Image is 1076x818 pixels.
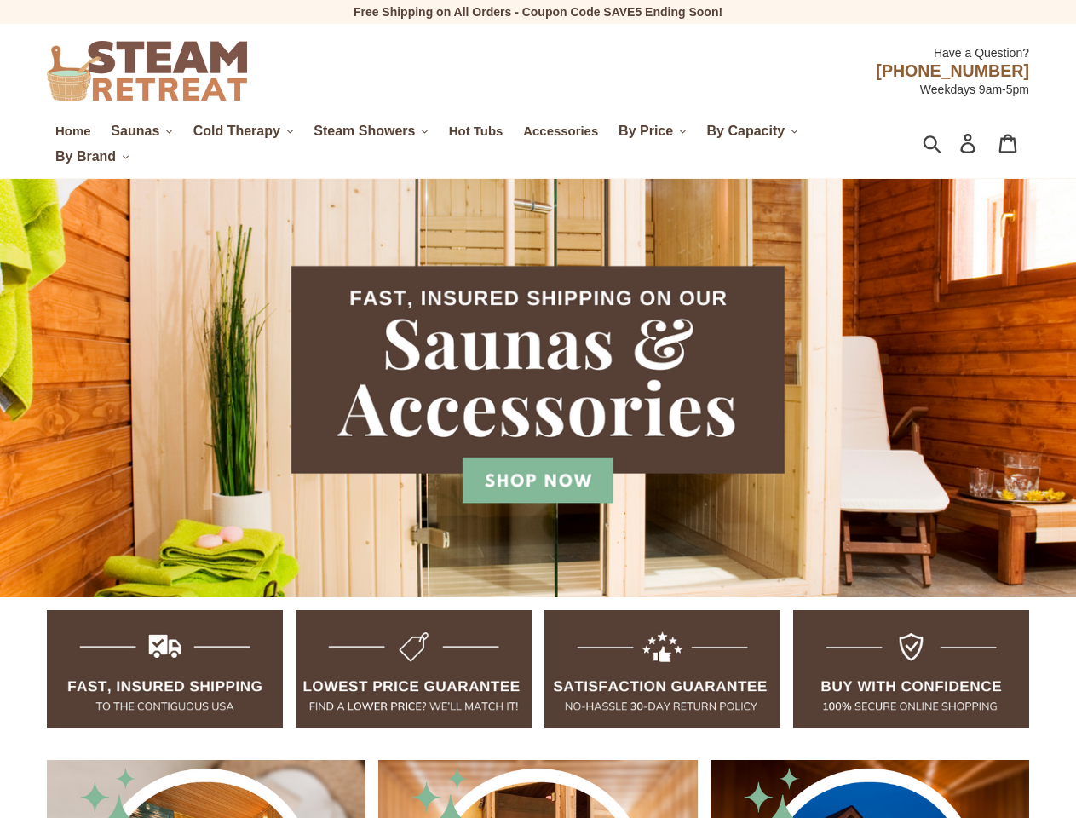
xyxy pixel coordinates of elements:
span: By Brand [55,149,116,164]
span: By Capacity [707,124,785,139]
a: Hot Tubs [440,120,512,142]
a: Accessories [515,120,607,142]
span: Accessories [523,124,598,139]
a: Home [47,120,99,142]
button: Steam Showers [305,118,437,144]
button: By Capacity [699,118,807,144]
img: Steam Retreat [47,41,247,101]
button: By Brand [47,144,138,170]
div: Have a Question? [374,36,1029,61]
span: Hot Tubs [449,124,503,139]
button: By Price [610,118,695,144]
span: [PHONE_NUMBER] [876,61,1029,80]
button: Saunas [102,118,181,144]
span: Steam Showers [314,124,415,139]
span: Cold Therapy [193,124,280,139]
span: Weekdays 9am-5pm [920,83,1029,96]
span: Home [55,124,90,139]
span: Saunas [111,124,159,139]
span: By Price [619,124,673,139]
button: Cold Therapy [185,118,302,144]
